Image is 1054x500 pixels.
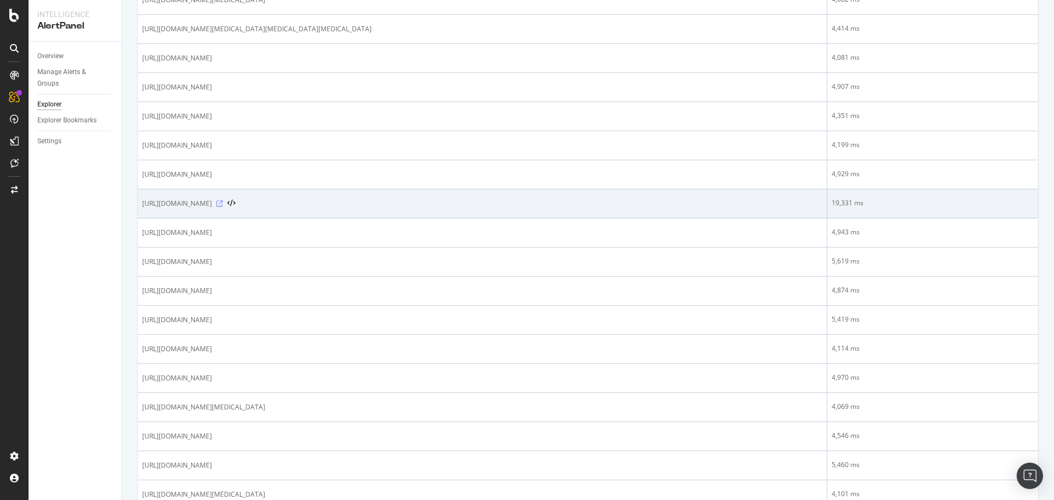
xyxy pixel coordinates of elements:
div: Overview [37,50,64,62]
div: 5,419 ms [832,314,1034,324]
span: [URL][DOMAIN_NAME] [142,314,212,325]
span: [URL][DOMAIN_NAME] [142,256,212,267]
span: [URL][DOMAIN_NAME] [142,285,212,296]
div: Settings [37,136,61,147]
div: AlertPanel [37,20,113,32]
a: Explorer Bookmarks [37,115,114,126]
span: [URL][DOMAIN_NAME] [142,140,212,151]
span: [URL][DOMAIN_NAME] [142,373,212,384]
div: 4,069 ms [832,402,1034,412]
div: 4,114 ms [832,344,1034,353]
div: 4,546 ms [832,431,1034,441]
div: 4,970 ms [832,373,1034,383]
div: Explorer Bookmarks [37,115,97,126]
a: Explorer [37,99,114,110]
a: Overview [37,50,114,62]
span: [URL][DOMAIN_NAME] [142,460,212,471]
span: [URL][DOMAIN_NAME] [142,111,212,122]
div: 19,331 ms [832,198,1034,208]
span: [URL][DOMAIN_NAME] [142,53,212,64]
div: 4,943 ms [832,227,1034,237]
span: [URL][DOMAIN_NAME] [142,169,212,180]
div: 4,351 ms [832,111,1034,121]
div: 4,101 ms [832,489,1034,499]
span: [URL][DOMAIN_NAME] [142,227,212,238]
span: [URL][DOMAIN_NAME] [142,431,212,442]
div: Manage Alerts & Groups [37,66,103,89]
button: View HTML Source [227,200,236,207]
div: 5,460 ms [832,460,1034,470]
a: Manage Alerts & Groups [37,66,114,89]
span: [URL][DOMAIN_NAME][MEDICAL_DATA] [142,402,265,413]
div: 4,907 ms [832,82,1034,92]
span: [URL][DOMAIN_NAME] [142,198,212,209]
span: [URL][DOMAIN_NAME] [142,344,212,355]
div: 5,619 ms [832,256,1034,266]
div: 4,414 ms [832,24,1034,33]
div: 4,199 ms [832,140,1034,150]
a: Visit Online Page [216,200,223,207]
span: [URL][DOMAIN_NAME] [142,82,212,93]
span: [URL][DOMAIN_NAME][MEDICAL_DATA][MEDICAL_DATA][MEDICAL_DATA] [142,24,372,35]
div: Intelligence [37,9,113,20]
div: Open Intercom Messenger [1017,463,1043,489]
div: 4,874 ms [832,285,1034,295]
div: 4,929 ms [832,169,1034,179]
div: 4,081 ms [832,53,1034,63]
div: Explorer [37,99,61,110]
a: Settings [37,136,114,147]
span: [URL][DOMAIN_NAME][MEDICAL_DATA] [142,489,265,500]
